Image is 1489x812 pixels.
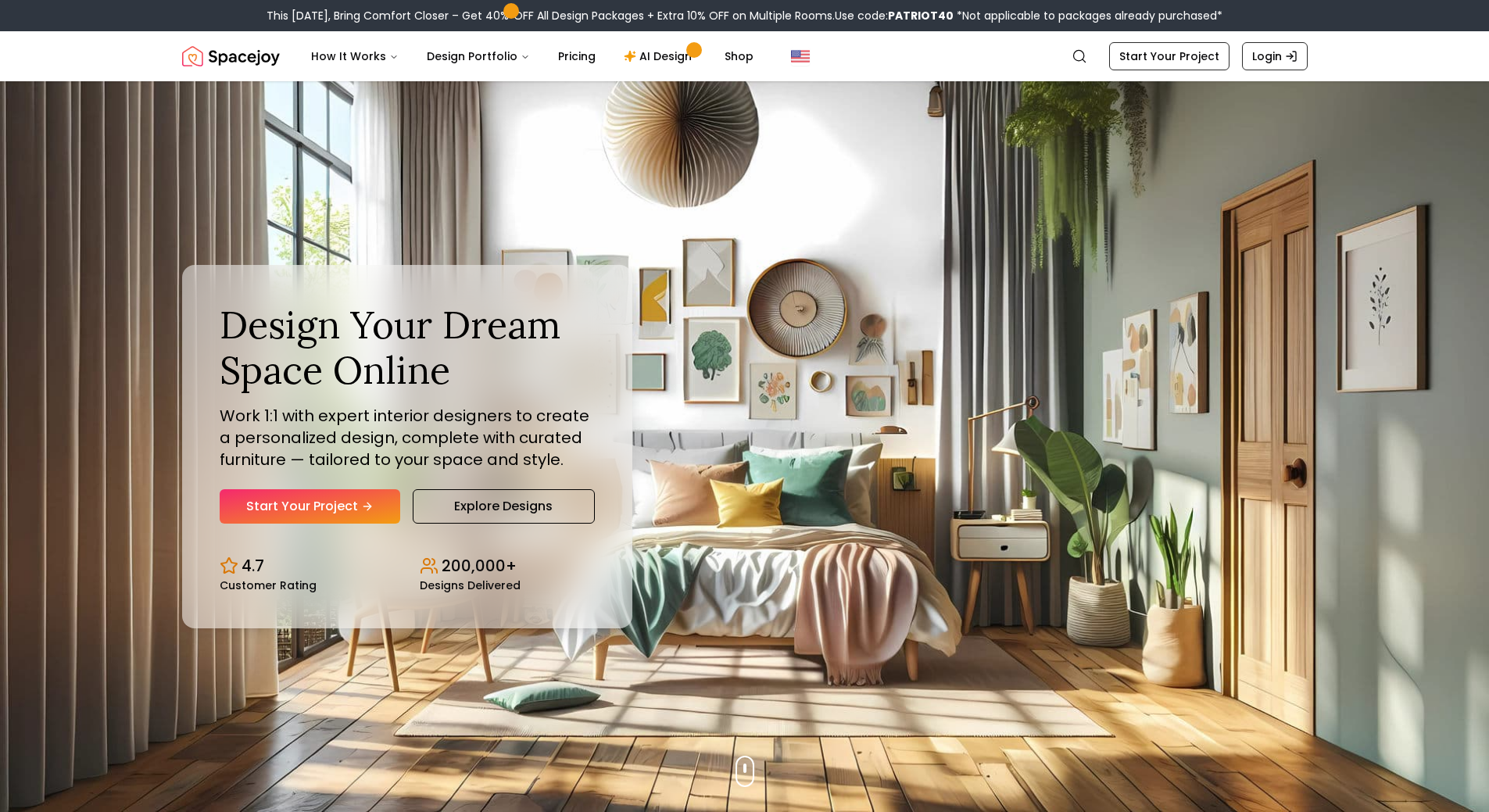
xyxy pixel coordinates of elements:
button: Design Portfolio [414,41,542,72]
a: Spacejoy [182,41,280,72]
h1: Design Your Dream Space Online [220,302,595,392]
a: Start Your Project [220,489,400,524]
a: Login [1242,42,1308,70]
a: Start Your Project [1109,42,1229,70]
small: Designs Delivered [420,580,521,591]
span: Use code: [835,8,954,23]
a: Pricing [546,41,608,72]
p: 4.7 [242,555,264,577]
span: *Not applicable to packages already purchased* [954,8,1222,23]
b: PATRIOT40 [888,8,954,23]
a: AI Design [611,41,709,72]
nav: Global [182,31,1308,81]
p: 200,000+ [442,555,517,577]
img: United States [791,47,810,66]
a: Shop [712,41,766,72]
img: Spacejoy Logo [182,41,280,72]
small: Customer Rating [220,580,317,591]
div: This [DATE], Bring Comfort Closer – Get 40% OFF All Design Packages + Extra 10% OFF on Multiple R... [267,8,1222,23]
p: Work 1:1 with expert interior designers to create a personalized design, complete with curated fu... [220,405,595,470]
button: How It Works [299,41,411,72]
nav: Main [299,41,766,72]
div: Design stats [220,542,595,591]
a: Explore Designs [413,489,595,524]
